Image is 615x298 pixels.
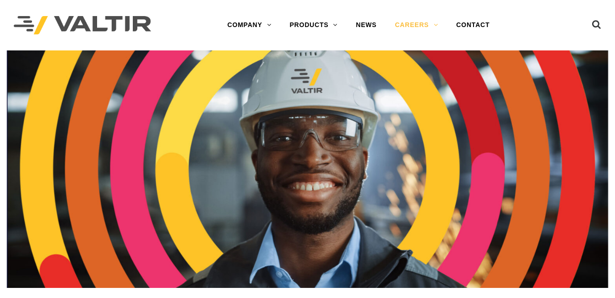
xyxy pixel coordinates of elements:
[14,16,151,35] img: Valtir
[280,16,347,34] a: PRODUCTS
[447,16,499,34] a: CONTACT
[7,50,608,288] img: Careers_Header
[386,16,447,34] a: CAREERS
[218,16,281,34] a: COMPANY
[347,16,386,34] a: NEWS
